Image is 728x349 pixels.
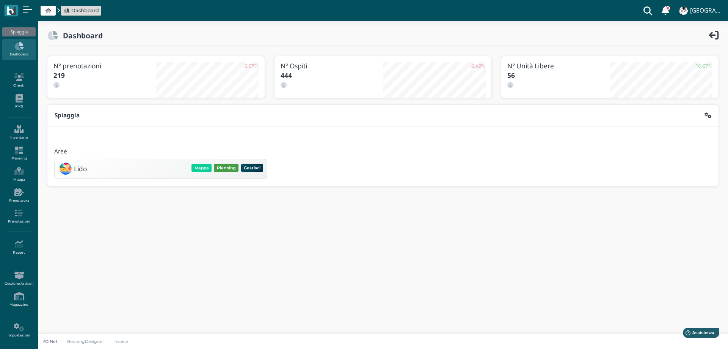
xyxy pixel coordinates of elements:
b: Spiaggia [55,111,80,119]
a: PMS [2,91,35,112]
img: logo [7,6,16,15]
a: Mappa [2,164,35,185]
h3: N° Unità Libere [507,62,610,69]
h3: N° prenotazioni [53,62,156,69]
h4: Aree [54,148,67,155]
button: Planning [214,164,238,172]
span: Dashboard [71,7,99,14]
a: Planning [2,143,35,164]
img: ... [679,6,687,15]
h4: [GEOGRAPHIC_DATA] [690,8,723,14]
h3: Lido [74,165,87,172]
button: Mappa [191,164,212,172]
div: Spiaggia [2,27,35,36]
a: Clienti [2,70,35,91]
a: Prenotazioni [2,206,35,227]
a: Prenota ora [2,185,35,206]
b: 444 [281,71,292,80]
h3: N° Ospiti [281,62,383,69]
a: ... [GEOGRAPHIC_DATA] [678,2,723,20]
a: Inventario [2,122,35,143]
b: 56 [507,71,515,80]
iframe: Help widget launcher [674,325,722,343]
h2: Dashboard [58,32,103,39]
button: Gestisci [241,164,264,172]
b: 219 [53,71,65,80]
a: Dashboard [2,39,35,60]
span: Assistenza [22,6,50,12]
a: Dashboard [64,7,99,14]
